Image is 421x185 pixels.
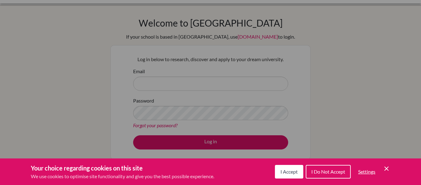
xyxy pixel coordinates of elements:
[31,173,214,180] p: We use cookies to optimise site functionality and give you the best possible experience.
[383,165,390,172] button: Save and close
[358,169,375,174] span: Settings
[31,163,214,173] h3: Your choice regarding cookies on this site
[353,166,380,178] button: Settings
[280,169,298,174] span: I Accept
[311,169,345,174] span: I Do Not Accept
[275,165,303,179] button: I Accept
[306,165,351,179] button: I Do Not Accept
